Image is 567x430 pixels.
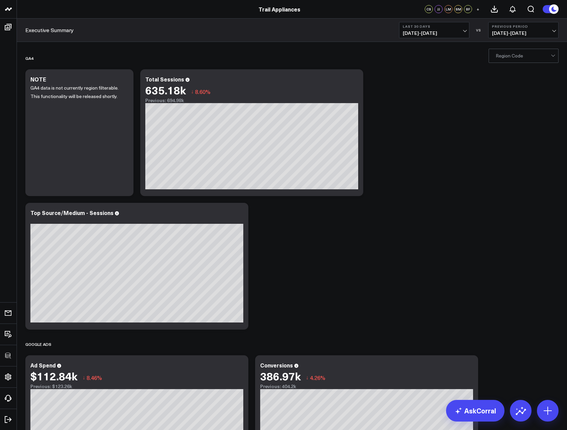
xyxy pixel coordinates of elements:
[444,5,452,13] div: LM
[30,370,77,382] div: $112.84k
[30,209,114,216] div: Top Source/Medium - Sessions
[30,384,243,389] div: Previous: $123.26k
[435,5,443,13] div: JJ
[260,361,293,369] div: Conversions
[403,30,466,36] span: [DATE] - [DATE]
[145,98,358,103] div: Previous: 694.98k
[474,5,482,13] button: +
[30,75,46,83] div: NOTE
[492,30,555,36] span: [DATE] - [DATE]
[425,5,433,13] div: CS
[399,22,469,38] button: Last 30 Days[DATE]-[DATE]
[260,384,473,389] div: Previous: 404.2k
[25,336,51,352] div: Google Ads
[87,374,102,381] span: 8.46%
[25,26,74,34] a: Executive Summary
[260,370,301,382] div: 386.97k
[310,374,325,381] span: 4.26%
[403,24,466,28] b: Last 30 Days
[82,373,85,382] span: ↓
[306,373,309,382] span: ↓
[30,361,56,369] div: Ad Spend
[454,5,462,13] div: SM
[195,88,211,95] span: 8.60%
[492,24,555,28] b: Previous Period
[476,7,479,11] span: +
[473,28,485,32] div: VS
[191,87,194,96] span: ↓
[145,84,186,96] div: 635.18k
[30,84,123,100] p: GA4 data is not currently region filterable. This functionality will be released shortly.
[145,75,184,83] div: Total Sessions
[488,22,559,38] button: Previous Period[DATE]-[DATE]
[446,400,504,422] a: AskCorral
[25,50,33,66] div: GA4
[258,5,300,13] a: Trail Appliances
[464,5,472,13] div: BF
